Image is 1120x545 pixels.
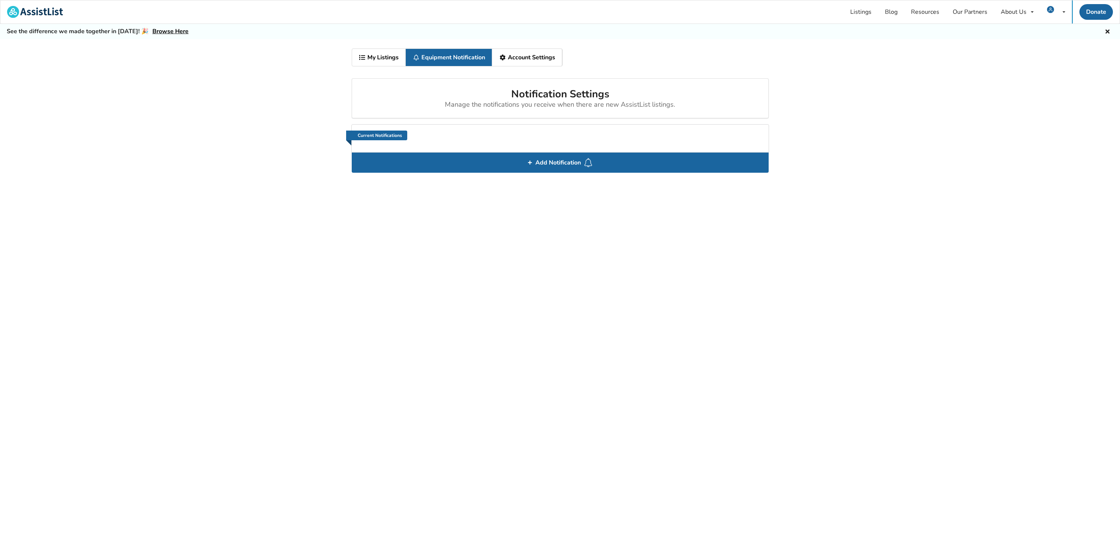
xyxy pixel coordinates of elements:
[946,0,994,24] a: Our Partners
[352,49,406,66] a: My Listings
[844,0,878,24] a: Listings
[152,27,189,35] a: Browse Here
[532,157,584,169] span: Add Notification
[7,6,63,18] img: assistlist-logo
[492,49,562,66] a: Account Settings
[406,49,492,66] a: Equipment Notification
[1047,6,1054,13] img: user icon
[352,153,769,173] div: Add Notification
[358,101,762,109] div: Manage the notifications you receive when there are new AssistList listings.
[878,0,904,24] a: Blog
[904,0,946,24] a: Resources
[358,88,762,109] h2: Notification Settings
[1079,4,1113,20] a: Donate
[346,131,407,140] a: Current Notifications
[7,28,189,35] h5: See the difference we made together in [DATE]! 🎉
[1001,9,1026,15] div: About Us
